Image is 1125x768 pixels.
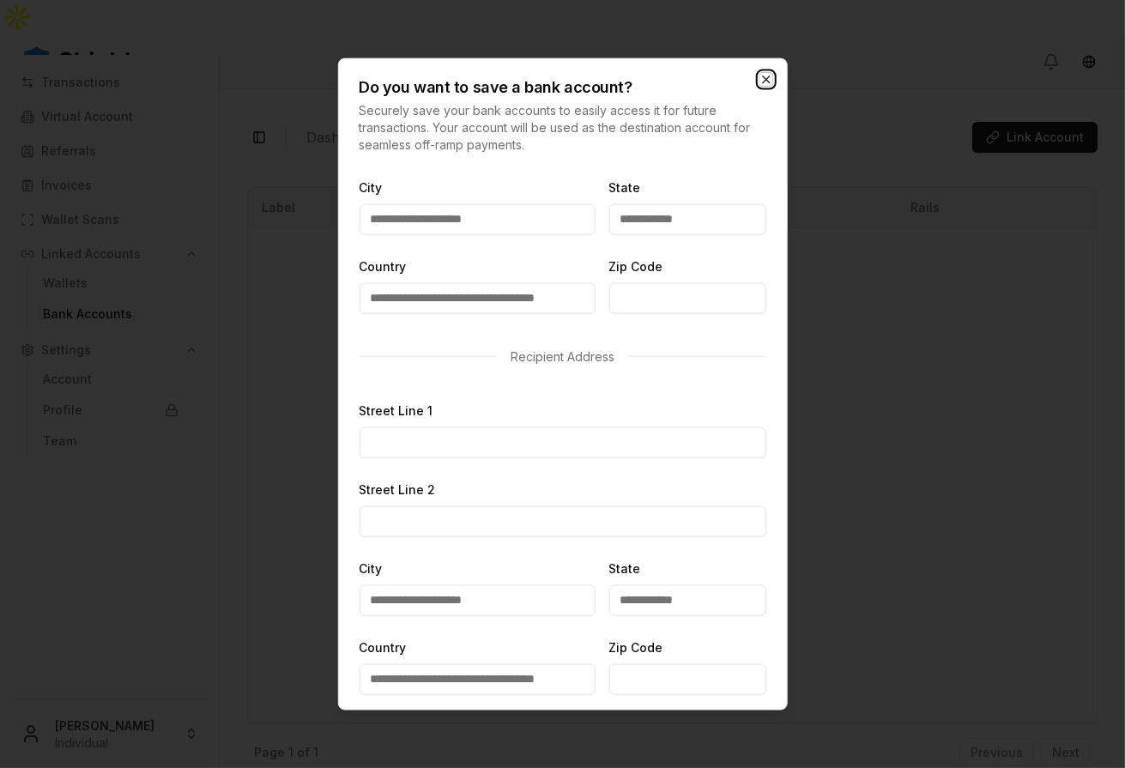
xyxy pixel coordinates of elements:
label: Zip Code [608,639,662,654]
p: Recipient Address [511,348,614,365]
label: State [608,179,640,194]
label: City [359,179,382,194]
label: Zip Code [608,258,662,273]
label: Country [359,639,406,654]
label: Street Line 1 [359,402,432,417]
label: State [608,560,640,575]
h2: Do you want to save a bank account? [359,79,765,94]
label: Country [359,258,406,273]
label: City [359,560,382,575]
label: Street Line 2 [359,481,435,496]
p: Securely save your bank accounts to easily access it for future transactions. Your account will b... [359,101,765,153]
